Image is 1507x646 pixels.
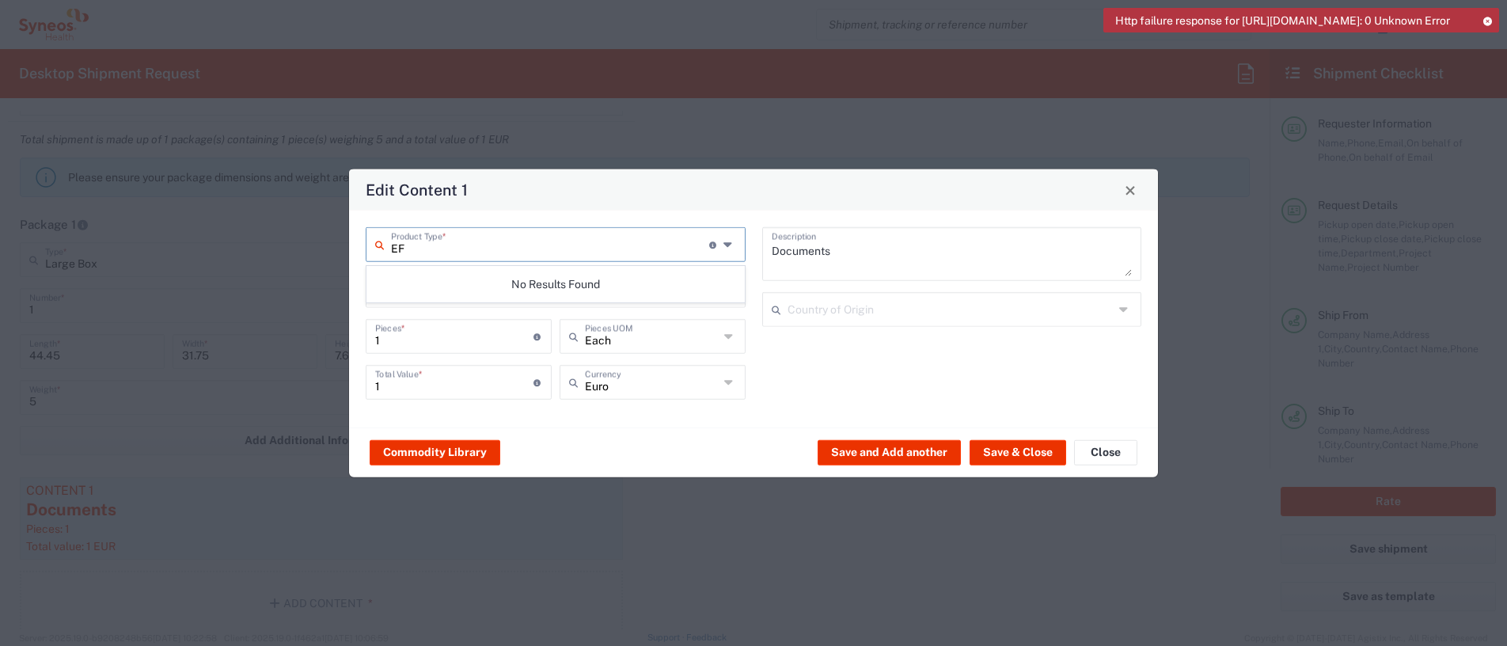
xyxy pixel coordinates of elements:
[970,439,1066,465] button: Save & Close
[1115,13,1450,28] span: Http failure response for [URL][DOMAIN_NAME]: 0 Unknown Error
[1119,179,1141,201] button: Close
[366,178,468,201] h4: Edit Content 1
[366,266,745,302] div: No Results Found
[818,439,961,465] button: Save and Add another
[370,439,500,465] button: Commodity Library
[1074,439,1137,465] button: Close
